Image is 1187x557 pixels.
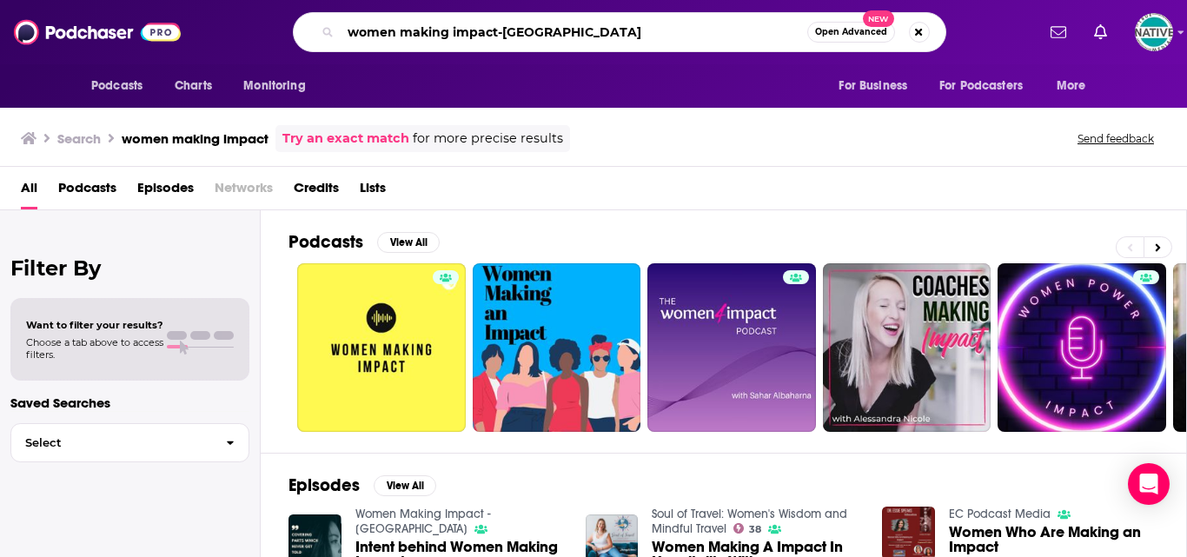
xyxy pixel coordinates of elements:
div: Search podcasts, credits, & more... [293,12,946,52]
span: More [1057,74,1086,98]
a: Show notifications dropdown [1087,17,1114,47]
a: Women Who Are Making an Impact [949,525,1158,554]
span: 38 [749,526,761,534]
span: Want to filter your results? [26,319,163,331]
a: All [21,174,37,209]
span: for more precise results [413,129,563,149]
div: Open Intercom Messenger [1128,463,1170,505]
a: EC Podcast Media [949,507,1051,521]
button: open menu [231,70,328,103]
a: Women Making Impact - India [355,507,491,536]
img: User Profile [1135,13,1173,51]
button: open menu [928,70,1048,103]
span: Monitoring [243,74,305,98]
h3: Search [57,130,101,147]
a: Charts [163,70,222,103]
a: PodcastsView All [288,231,440,253]
button: open menu [826,70,929,103]
button: Open AdvancedNew [807,22,895,43]
span: Podcasts [91,74,143,98]
input: Search podcasts, credits, & more... [341,18,807,46]
button: Send feedback [1072,131,1159,146]
span: Open Advanced [815,28,887,36]
h2: Episodes [288,474,360,496]
a: Lists [360,174,386,209]
button: View All [377,232,440,253]
span: New [863,10,894,27]
h2: Filter By [10,255,249,281]
a: EpisodesView All [288,474,436,496]
a: Show notifications dropdown [1044,17,1073,47]
span: Select [11,437,212,448]
span: Logged in as truenativemedia [1135,13,1173,51]
a: Soul of Travel: Women's Wisdom and Mindful Travel [652,507,847,536]
img: Podchaser - Follow, Share and Rate Podcasts [14,16,181,49]
h2: Podcasts [288,231,363,253]
span: Networks [215,174,273,209]
h3: women making impact [122,130,269,147]
span: For Business [839,74,907,98]
span: Choose a tab above to access filters. [26,336,163,361]
button: View All [374,475,436,496]
span: Charts [175,74,212,98]
a: Try an exact match [282,129,409,149]
a: Credits [294,174,339,209]
button: Show profile menu [1135,13,1173,51]
button: open menu [79,70,165,103]
p: Saved Searches [10,395,249,411]
button: open menu [1044,70,1108,103]
a: Podcasts [58,174,116,209]
span: For Podcasters [939,74,1023,98]
button: Select [10,423,249,462]
a: Episodes [137,174,194,209]
a: 38 [733,523,761,534]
